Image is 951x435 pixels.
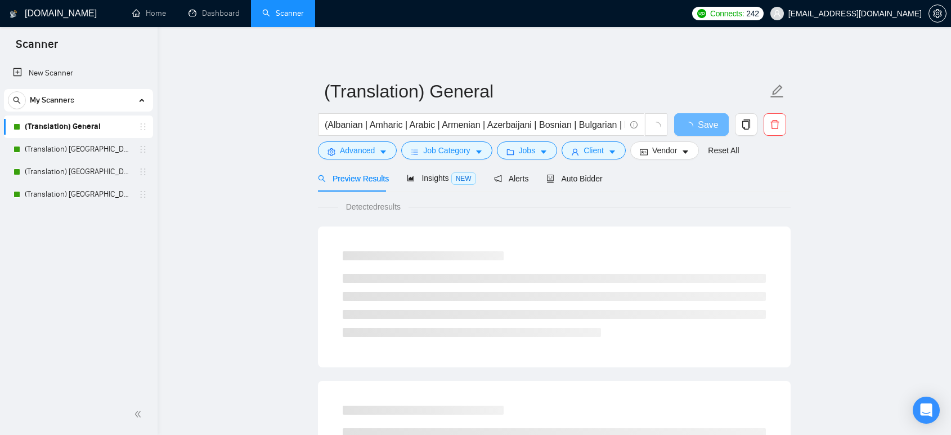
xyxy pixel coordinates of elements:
a: searchScanner [262,8,304,18]
button: folderJobscaret-down [497,141,558,159]
span: user [773,10,781,17]
button: idcardVendorcaret-down [630,141,699,159]
img: logo [10,5,17,23]
span: copy [735,119,757,130]
span: edit [770,84,784,99]
span: bars [411,148,419,156]
button: search [8,91,26,109]
span: Connects: [710,7,744,20]
button: settingAdvancedcaret-down [318,141,397,159]
span: double-left [134,409,145,420]
span: holder [138,145,147,154]
span: setting [929,9,946,18]
span: setting [328,148,335,156]
span: loading [684,122,698,131]
a: (Translation) [GEOGRAPHIC_DATA] [25,183,132,206]
span: holder [138,122,147,131]
a: setting [928,9,946,18]
span: Preview Results [318,174,389,183]
span: info-circle [630,121,638,128]
span: idcard [640,148,648,156]
span: caret-down [608,148,616,156]
input: Search Freelance Jobs... [325,118,625,132]
span: notification [494,175,502,183]
span: user [571,148,579,156]
span: caret-down [540,148,548,156]
span: NEW [451,172,476,185]
span: folder [506,148,514,156]
span: Jobs [519,144,536,157]
span: Vendor [652,144,677,157]
span: caret-down [379,148,387,156]
a: (Translation) [GEOGRAPHIC_DATA] [25,138,132,161]
span: Detected results [338,201,409,213]
span: 242 [746,7,759,20]
a: Reset All [708,144,739,157]
span: holder [138,167,147,176]
span: holder [138,190,147,199]
span: Advanced [340,144,375,157]
button: copy [735,113,757,136]
span: Auto Bidder [546,174,602,183]
button: barsJob Categorycaret-down [401,141,492,159]
a: (Translation) General [25,116,132,138]
span: Insights [407,174,475,183]
li: New Scanner [4,62,153,85]
input: Scanner name... [324,77,768,105]
span: search [8,96,25,104]
button: Save [674,113,729,136]
span: area-chart [407,174,415,182]
span: loading [651,122,661,132]
li: My Scanners [4,89,153,206]
a: (Translation) [GEOGRAPHIC_DATA] [25,161,132,183]
div: Open Intercom Messenger [913,397,940,424]
span: My Scanners [30,89,74,112]
a: homeHome [132,8,166,18]
span: Alerts [494,174,529,183]
a: New Scanner [13,62,144,85]
span: caret-down [681,148,689,156]
button: userClientcaret-down [562,141,626,159]
button: setting [928,5,946,23]
span: delete [764,119,786,130]
span: Scanner [7,36,67,60]
span: robot [546,175,554,183]
img: upwork-logo.png [697,9,706,18]
span: search [318,175,326,183]
a: dashboardDashboard [189,8,240,18]
span: Job Category [423,144,470,157]
span: Save [698,118,718,132]
span: caret-down [475,148,483,156]
span: Client [584,144,604,157]
button: delete [764,113,786,136]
